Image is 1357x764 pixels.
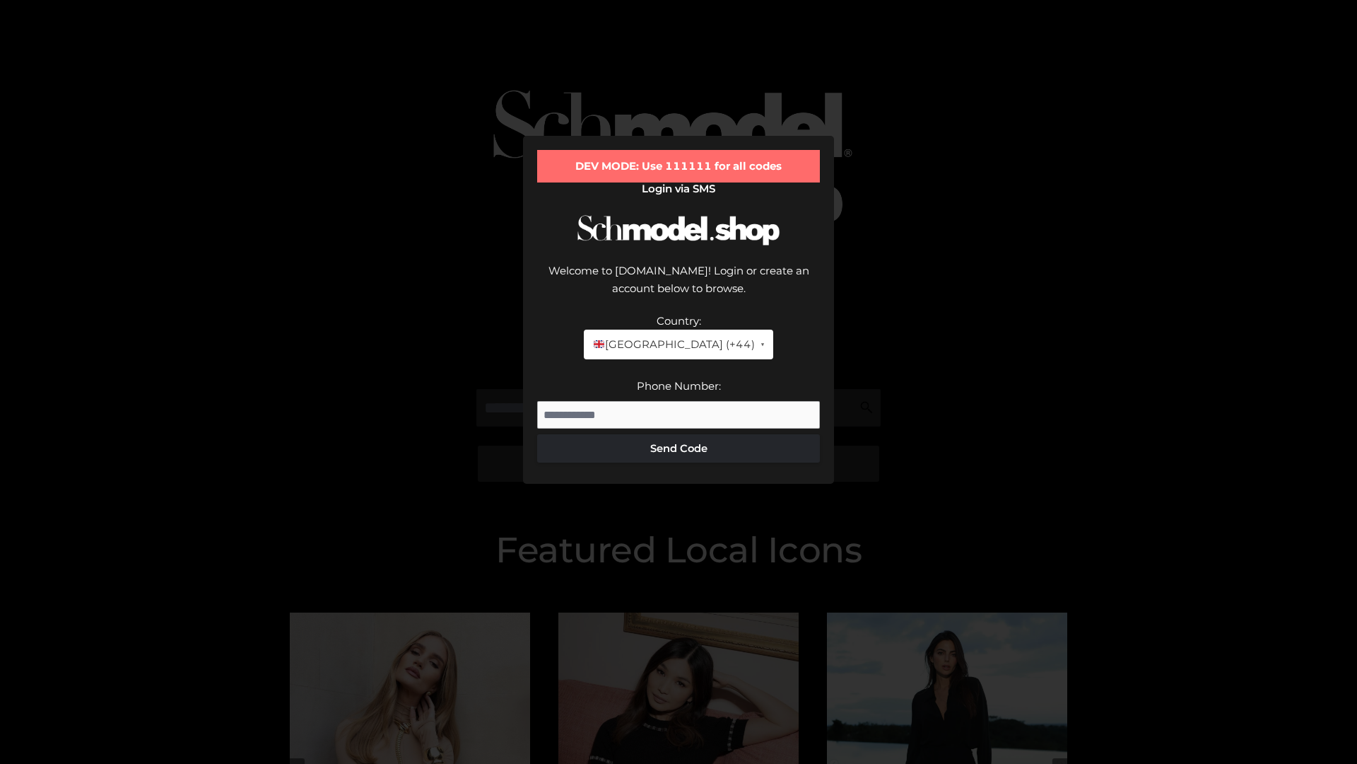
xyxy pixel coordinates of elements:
label: Country: [657,314,701,328]
img: 🇬🇧 [594,339,604,349]
span: [GEOGRAPHIC_DATA] (+44) [592,335,754,354]
label: Phone Number: [637,379,721,393]
button: Send Code [537,434,820,463]
div: Welcome to [DOMAIN_NAME]! Login or create an account below to browse. [537,262,820,312]
h2: Login via SMS [537,183,820,195]
img: Schmodel Logo [572,202,785,258]
div: DEV MODE: Use 111111 for all codes [537,150,820,183]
